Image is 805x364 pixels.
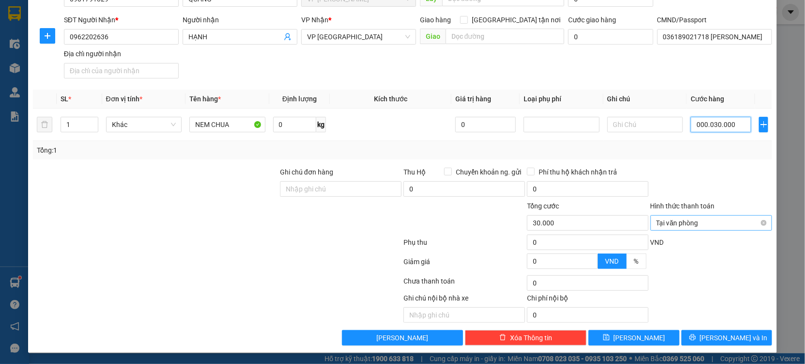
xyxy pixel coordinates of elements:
[446,29,564,44] input: Dọc đường
[759,117,768,132] button: plus
[282,95,317,103] span: Định lượng
[568,16,616,24] label: Cước giao hàng
[520,90,604,109] th: Loại phụ phí
[691,95,724,103] span: Cước hàng
[403,293,525,307] div: Ghi chú nội bộ nhà xe
[403,168,426,176] span: Thu Hộ
[402,237,526,254] div: Phụ thu
[455,117,516,132] input: 0
[374,95,407,103] span: Kích thước
[342,330,464,346] button: [PERSON_NAME]
[656,216,766,230] span: Tại văn phòng
[535,167,621,177] span: Phí thu hộ khách nhận trả
[650,202,715,210] label: Hình thức thanh toán
[604,90,687,109] th: Ghi chú
[527,293,649,307] div: Chi phí nội bộ
[37,145,311,156] div: Tổng: 1
[588,330,679,346] button: save[PERSON_NAME]
[61,95,68,103] span: SL
[40,28,55,44] button: plus
[40,32,55,40] span: plus
[420,29,446,44] span: Giao
[301,16,328,24] span: VP Nhận
[681,330,772,346] button: printer[PERSON_NAME] và In
[607,117,683,132] input: Ghi Chú
[316,117,326,132] span: kg
[402,256,526,273] div: Giảm giá
[759,121,768,128] span: plus
[761,220,767,226] span: close-circle
[614,332,666,343] span: [PERSON_NAME]
[455,95,491,103] span: Giá trị hàng
[465,330,587,346] button: deleteXóa Thông tin
[603,334,610,342] span: save
[284,33,292,41] span: user-add
[510,332,552,343] span: Xóa Thông tin
[106,95,142,103] span: Đơn vị tính
[420,16,451,24] span: Giao hàng
[634,257,639,265] span: %
[689,334,696,342] span: printer
[64,63,179,79] input: Địa chỉ của người nhận
[189,95,221,103] span: Tên hàng
[499,334,506,342] span: delete
[64,15,179,25] div: SĐT Người Nhận
[37,117,52,132] button: delete
[650,238,664,246] span: VND
[280,168,333,176] label: Ghi chú đơn hàng
[403,307,525,323] input: Nhập ghi chú
[64,48,179,59] div: Địa chỉ người nhận
[568,29,653,45] input: Cước giao hàng
[183,15,297,25] div: Người nhận
[307,30,410,44] span: VP Nam Định
[527,202,559,210] span: Tổng cước
[700,332,768,343] span: [PERSON_NAME] và In
[280,181,402,197] input: Ghi chú đơn hàng
[402,276,526,293] div: Chưa thanh toán
[468,15,564,25] span: [GEOGRAPHIC_DATA] tận nơi
[112,117,176,132] span: Khác
[377,332,429,343] span: [PERSON_NAME]
[189,117,265,132] input: VD: Bàn, Ghế
[657,15,772,25] div: CMND/Passport
[605,257,619,265] span: VND
[452,167,525,177] span: Chuyển khoản ng. gửi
